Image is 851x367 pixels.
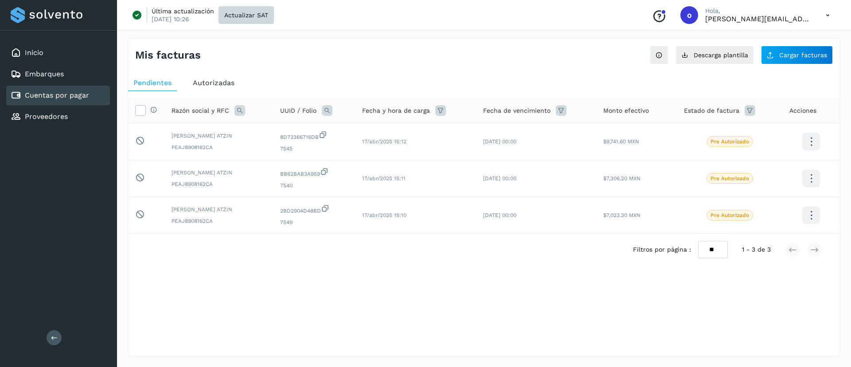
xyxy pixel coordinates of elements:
span: PEAJ8908162CA [172,217,266,225]
span: Actualizar SAT [224,12,268,18]
div: Cuentas por pagar [6,86,110,105]
span: [DATE] 00:00 [483,212,516,218]
p: obed.perez@clcsolutions.com.mx [705,15,812,23]
span: [PERSON_NAME] ATZIN [172,169,266,177]
span: Filtros por página : [633,245,691,254]
span: 17/abr/2025 15:11 [362,175,406,182]
div: Proveedores [6,107,110,126]
span: Fecha de vencimiento [483,106,550,115]
p: Hola, [705,7,812,15]
span: $7,306.20 MXN [603,175,640,182]
a: Proveedores [25,112,68,121]
p: Pre Autorizado [710,175,749,182]
div: Embarques [6,64,110,84]
span: Autorizadas [193,79,234,87]
a: Cuentas por pagar [25,91,89,99]
span: 17/abr/2025 15:10 [362,212,406,218]
span: Cargar facturas [779,52,827,58]
span: PEAJ8908162CA [172,180,266,188]
span: [PERSON_NAME] ATZIN [172,205,266,213]
span: Pendientes [133,79,172,87]
span: Monto efectivo [603,106,649,115]
span: Razón social y RFC [172,106,229,115]
span: [DATE] 00:00 [483,138,516,145]
h4: Mis facturas [135,49,201,62]
p: [DATE] 10:26 [152,15,189,23]
span: 1 - 3 de 3 [742,245,771,254]
span: [DATE] 00:00 [483,175,516,182]
span: Estado de factura [684,106,739,115]
p: Pre Autorizado [710,138,749,145]
span: 7540 [280,182,348,189]
a: Inicio [25,48,43,57]
span: PEAJ8908162CA [172,143,266,151]
button: Cargar facturas [761,46,833,64]
span: $7,023.30 MXN [603,212,640,218]
span: 7549 [280,218,348,226]
button: Descarga plantilla [675,46,754,64]
button: Actualizar SAT [219,6,274,24]
p: Última actualización [152,7,214,15]
span: UUID / Folio [280,106,316,115]
span: $9,741.60 MXN [603,138,639,145]
span: Fecha y hora de carga [362,106,430,115]
span: [PERSON_NAME] ATZIN [172,132,266,140]
span: Acciones [789,106,816,115]
p: Pre Autorizado [710,212,749,218]
div: Inicio [6,43,110,63]
span: 8D73366716DB [280,130,348,141]
span: 7545 [280,145,348,153]
span: 17/abr/2025 15:12 [362,138,406,145]
span: BB62BAB3A959 [280,167,348,178]
span: Descarga plantilla [694,52,748,58]
span: 2BD2904D48BD [280,204,348,215]
a: Embarques [25,70,64,78]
